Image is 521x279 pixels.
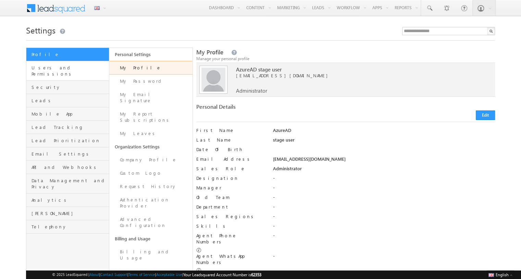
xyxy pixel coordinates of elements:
[196,175,265,181] label: Designation
[128,272,155,277] a: Terms of Service
[32,124,107,130] span: Lead Tracking
[32,224,107,230] span: Telephony
[109,140,192,153] a: Organization Settings
[32,51,107,57] span: Profile
[109,127,192,140] a: My Leaves
[26,48,109,61] a: Profile
[196,104,342,113] div: Personal Details
[52,271,261,278] span: © 2025 LeadSquared | | | | |
[236,66,475,72] span: AzureAD stage user
[109,107,192,127] a: My Report Subscriptions
[273,137,495,146] div: stage user
[156,272,182,277] a: Acceptable Use
[273,194,495,204] div: -
[100,272,127,277] a: Contact Support
[273,127,495,137] div: AzureAD
[196,223,265,229] label: Skills
[236,88,267,94] span: Administrator
[109,75,192,88] a: My Password
[32,177,107,190] span: Data Management and Privacy
[109,180,192,193] a: Request History
[26,220,109,234] a: Telephony
[273,223,495,232] div: -
[32,197,107,203] span: Analytics
[183,272,261,277] span: Your Leadsquared Account Number is
[26,25,55,36] span: Settings
[273,232,495,242] div: -
[273,253,495,263] div: -
[496,272,509,277] span: English
[273,165,495,175] div: Administrator
[196,137,265,143] label: Last Name
[32,97,107,104] span: Leads
[32,164,107,170] span: API and Webhooks
[476,110,495,120] button: Edit
[109,193,192,213] a: Authentication Provider
[32,151,107,157] span: Email Settings
[196,194,265,200] label: Old Team
[196,127,265,133] label: First Name
[109,167,192,180] a: Custom Logo
[109,245,192,265] a: Billing and Usage
[273,156,495,165] div: [EMAIL_ADDRESS][DOMAIN_NAME]
[251,272,261,277] span: 62353
[196,165,265,172] label: Sales Role
[26,81,109,94] a: Security
[89,272,99,277] a: About
[109,48,192,61] a: Personal Settings
[273,213,495,223] div: -
[109,61,192,75] a: My Profile
[273,185,495,194] div: -
[196,213,265,220] label: Sales Regions
[32,137,107,144] span: Lead Prioritization
[26,161,109,174] a: API and Webhooks
[32,65,107,77] span: Users and Permissions
[109,88,192,107] a: My Email Signature
[26,61,109,81] a: Users and Permissions
[26,174,109,194] a: Data Management and Privacy
[26,207,109,220] a: [PERSON_NAME]
[273,175,495,185] div: -
[109,213,192,232] a: Advanced Configuration
[26,121,109,134] a: Lead Tracking
[32,84,107,90] span: Security
[26,107,109,121] a: Mobile App
[196,204,265,210] label: Department
[32,111,107,117] span: Mobile App
[32,210,107,216] span: [PERSON_NAME]
[109,153,192,167] a: Company Profile
[196,56,495,62] div: Manage your personal profile
[26,194,109,207] a: Analytics
[26,134,109,147] a: Lead Prioritization
[273,204,495,213] div: -
[196,232,265,245] label: Agent Phone Numbers
[109,232,192,245] a: Billing and Usage
[196,253,265,265] label: Agent WhatsApp Numbers
[196,146,265,152] label: Date Of Birth
[196,185,265,191] label: Manager
[196,48,223,56] span: My Profile
[26,147,109,161] a: Email Settings
[196,156,265,162] label: Email Address
[236,72,475,79] span: [EMAIL_ADDRESS][DOMAIN_NAME]
[26,94,109,107] a: Leads
[487,270,514,279] button: English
